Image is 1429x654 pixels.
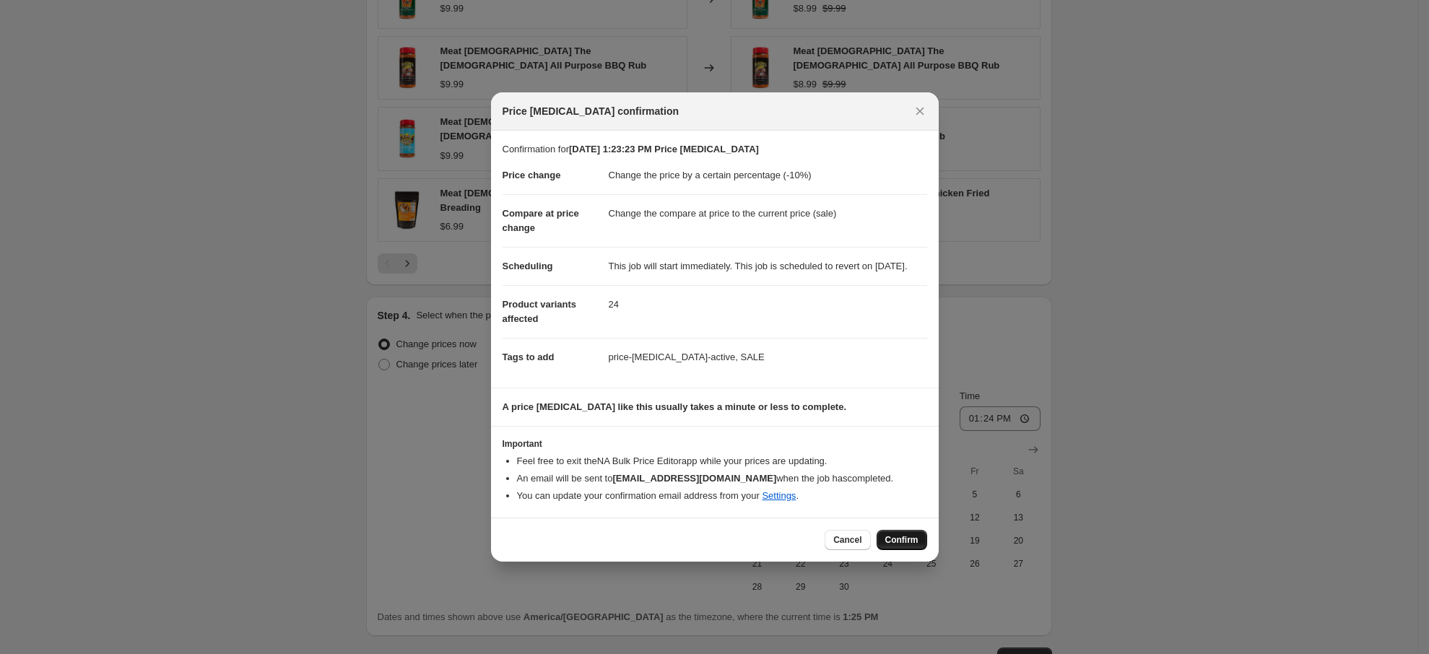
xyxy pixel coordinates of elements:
[609,247,927,285] dd: This job will start immediately. This job is scheduled to revert on [DATE].
[503,104,679,118] span: Price [MEDICAL_DATA] confirmation
[885,534,918,546] span: Confirm
[877,530,927,550] button: Confirm
[612,473,776,484] b: [EMAIL_ADDRESS][DOMAIN_NAME]
[517,471,927,486] li: An email will be sent to when the job has completed .
[609,285,927,323] dd: 24
[503,142,927,157] p: Confirmation for
[503,208,579,233] span: Compare at price change
[503,170,561,180] span: Price change
[503,261,553,271] span: Scheduling
[517,489,927,503] li: You can update your confirmation email address from your .
[503,401,847,412] b: A price [MEDICAL_DATA] like this usually takes a minute or less to complete.
[569,144,759,154] b: [DATE] 1:23:23 PM Price [MEDICAL_DATA]
[609,157,927,194] dd: Change the price by a certain percentage (-10%)
[825,530,870,550] button: Cancel
[609,194,927,232] dd: Change the compare at price to the current price (sale)
[762,490,796,501] a: Settings
[503,352,555,362] span: Tags to add
[833,534,861,546] span: Cancel
[609,338,927,376] dd: price-[MEDICAL_DATA]-active, SALE
[503,438,927,450] h3: Important
[517,454,927,468] li: Feel free to exit the NA Bulk Price Editor app while your prices are updating.
[503,299,577,324] span: Product variants affected
[910,101,930,121] button: Close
